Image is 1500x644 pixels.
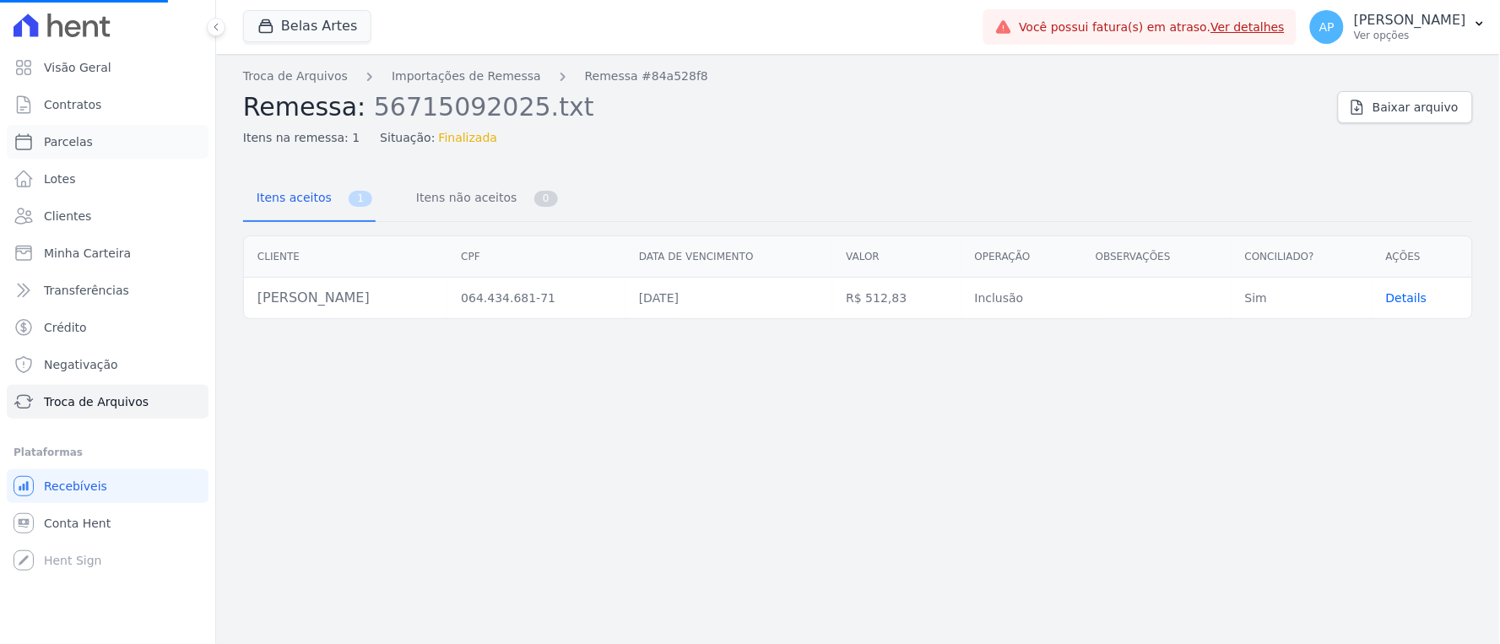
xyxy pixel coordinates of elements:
span: Troca de Arquivos [44,393,149,410]
span: Situação: [380,129,435,147]
button: AP [PERSON_NAME] Ver opções [1297,3,1500,51]
td: Inclusão [961,278,1082,319]
a: Conta Hent [7,506,208,540]
span: Lotes [44,170,76,187]
span: Baixar arquivo [1373,99,1459,116]
span: Clientes [44,208,91,225]
a: Visão Geral [7,51,208,84]
nav: Breadcrumb [243,68,1324,85]
a: Importações de Remessa [392,68,541,85]
td: [PERSON_NAME] [244,278,447,319]
th: Conciliado? [1232,236,1373,278]
th: Valor [832,236,961,278]
span: Itens não aceitos [406,181,520,214]
a: Itens aceitos 1 [243,177,376,222]
span: Conta Hent [44,515,111,532]
span: Recebíveis [44,478,107,495]
span: 56715092025.txt [374,90,594,122]
th: Operação [961,236,1082,278]
a: Troca de Arquivos [7,385,208,419]
span: translation missing: pt-BR.manager.charges.file_imports.show.table_row.details [1386,291,1427,305]
span: Remessa: [243,92,366,122]
span: 0 [534,191,558,207]
span: Transferências [44,282,129,299]
td: [DATE] [625,278,833,319]
a: Details [1386,291,1427,305]
p: Ver opções [1354,29,1466,42]
span: Visão Geral [44,59,111,76]
a: Remessa #84a528f8 [585,68,708,85]
th: CPF [447,236,625,278]
th: Observações [1082,236,1232,278]
a: Clientes [7,199,208,233]
span: Itens aceitos [246,181,335,214]
a: Lotes [7,162,208,196]
p: [PERSON_NAME] [1354,12,1466,29]
span: AP [1319,21,1335,33]
a: Baixar arquivo [1338,91,1473,123]
th: Data de vencimento [625,236,833,278]
nav: Tab selector [243,177,561,222]
a: Troca de Arquivos [243,68,348,85]
a: Recebíveis [7,469,208,503]
a: Ver detalhes [1211,20,1286,34]
a: Crédito [7,311,208,344]
span: Itens na remessa: 1 [243,129,360,147]
a: Minha Carteira [7,236,208,270]
div: Plataformas [14,442,202,463]
a: Transferências [7,273,208,307]
a: Parcelas [7,125,208,159]
span: 1 [349,191,372,207]
td: Sim [1232,278,1373,319]
span: Você possui fatura(s) em atraso. [1019,19,1285,36]
span: Finalizada [439,129,498,147]
button: Belas Artes [243,10,371,42]
span: Contratos [44,96,101,113]
span: Parcelas [44,133,93,150]
span: Minha Carteira [44,245,131,262]
a: Contratos [7,88,208,122]
td: R$ 512,83 [832,278,961,319]
a: Negativação [7,348,208,382]
td: 064.434.681-71 [447,278,625,319]
a: Itens não aceitos 0 [403,177,561,222]
th: Ações [1373,236,1472,278]
span: Crédito [44,319,87,336]
span: Negativação [44,356,118,373]
th: Cliente [244,236,447,278]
